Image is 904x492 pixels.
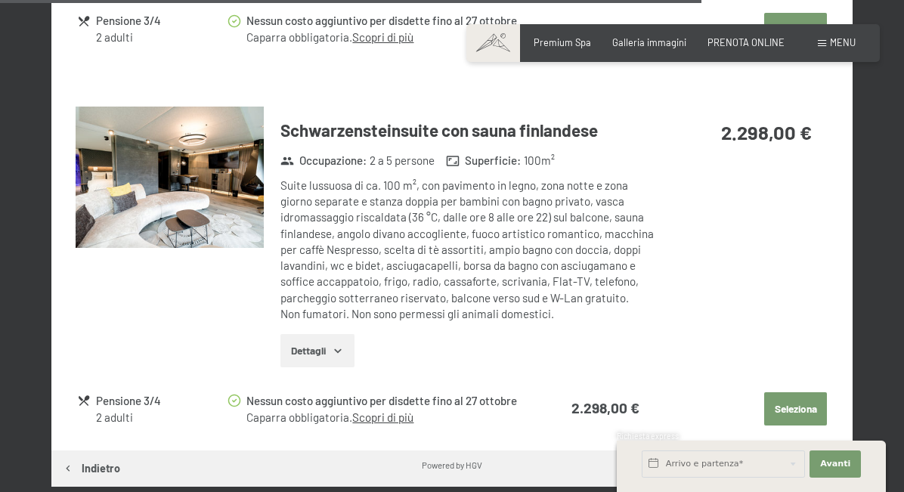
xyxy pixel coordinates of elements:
a: Scopri di più [352,30,413,44]
div: Pensione 3/4 [96,392,226,410]
a: PRENOTA ONLINE [707,36,785,48]
a: Scopri di più [352,410,413,424]
strong: 1.896,00 € [575,20,639,37]
span: Avanti [820,458,850,470]
div: Suite lussuosa di ca. 100 m², con pavimento in legno, zona notte e zona giorno separate e stanza ... [280,178,659,323]
button: Dettagli [280,334,354,367]
a: Galleria immagini [612,36,686,48]
span: 2 a 5 persone [370,153,435,169]
img: mss_renderimg.php [76,107,264,248]
div: 2 adulti [96,410,226,425]
h3: Schwarzensteinsuite con sauna finlandese [280,119,659,142]
span: Richiesta express [617,432,679,441]
div: Nessun costo aggiuntivo per disdette fino al 27 ottobre [246,392,525,410]
div: Powered by HGV [422,459,482,471]
div: Nessun costo aggiuntivo per disdette fino al 27 ottobre [246,12,525,29]
strong: Superficie : [446,153,521,169]
span: Menu [830,36,856,48]
div: Caparra obbligatoria. [246,410,525,425]
div: Caparra obbligatoria. [246,29,525,45]
a: Premium Spa [534,36,591,48]
strong: 2.298,00 € [571,399,639,416]
strong: 2.298,00 € [721,120,812,144]
strong: Occupazione : [280,153,367,169]
div: 2 adulti [96,29,226,45]
button: Indietro [51,450,131,487]
div: Pensione 3/4 [96,12,226,29]
button: Avanti [810,450,861,478]
span: 100 m² [524,153,555,169]
button: Seleziona [764,13,827,46]
button: Seleziona [764,392,827,425]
